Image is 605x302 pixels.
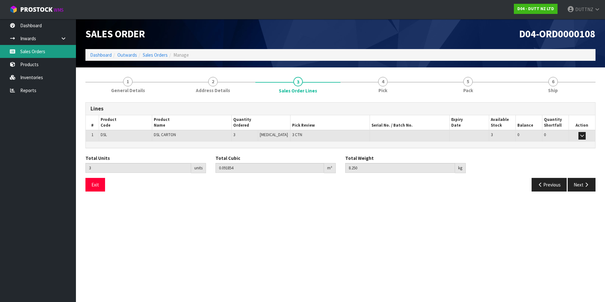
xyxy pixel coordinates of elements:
span: Address Details [196,87,230,94]
th: # [86,115,99,130]
span: Pick [378,87,387,94]
a: Outwards [117,52,137,58]
span: ProStock [20,5,53,14]
th: Available Stock [489,115,516,130]
th: Pick Review [290,115,370,130]
input: Total Units [85,163,191,173]
span: 1 [91,132,93,137]
th: Action [569,115,595,130]
span: [MEDICAL_DATA] [260,132,288,137]
a: Dashboard [90,52,112,58]
button: Next [568,178,596,192]
input: Total Weight [345,163,455,173]
label: Total Weight [345,155,374,161]
small: WMS [54,7,64,13]
span: 5 [463,77,473,86]
th: Quantity Ordered [232,115,290,130]
span: 3 [233,132,235,137]
span: 3 [293,77,303,86]
div: m³ [324,163,336,173]
label: Total Units [85,155,110,161]
th: Serial No. / Batch No. [370,115,449,130]
span: Ship [548,87,558,94]
a: Sales Orders [143,52,168,58]
span: D04-ORD0000108 [519,28,596,40]
h3: Lines [90,106,590,112]
button: Previous [532,178,567,192]
span: 0 [517,132,519,137]
span: DSL CARTON [154,132,176,137]
th: Product Name [152,115,231,130]
span: 0 [544,132,546,137]
th: Quantity Shortfall [542,115,569,130]
span: Sales Order Lines [85,98,596,196]
span: 2 [208,77,218,86]
img: cube-alt.png [9,5,17,13]
span: 4 [378,77,388,86]
span: Sales Order [85,28,145,40]
span: Sales Order Lines [279,87,317,94]
th: Product Code [99,115,152,130]
input: Total Cubic [215,163,324,173]
span: DUTTNZ [575,6,593,12]
span: 6 [548,77,558,86]
span: DSL [101,132,107,137]
strong: D04 - DUTT NZ LTD [517,6,554,11]
span: 3 [491,132,493,137]
span: Manage [173,52,189,58]
label: Total Cubic [215,155,240,161]
div: kg [455,163,466,173]
span: Pack [463,87,473,94]
th: Expiry Date [449,115,489,130]
span: 1 [123,77,133,86]
th: Balance [516,115,542,130]
span: General Details [111,87,145,94]
button: Exit [85,178,105,192]
span: 3 CTN [292,132,302,137]
div: units [191,163,206,173]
